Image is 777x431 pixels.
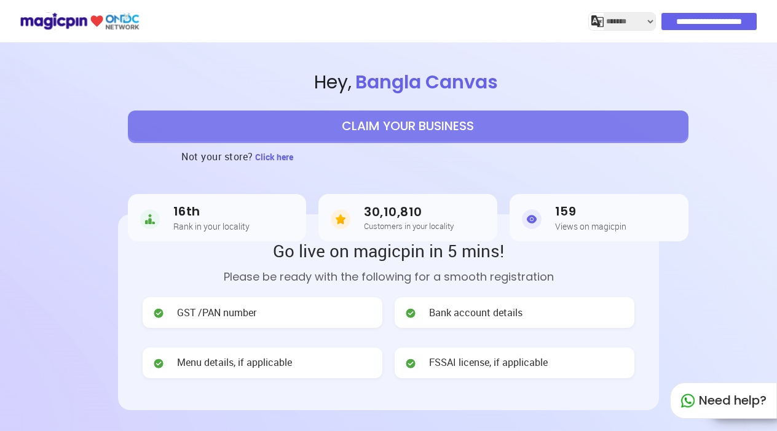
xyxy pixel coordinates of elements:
img: Customers [331,207,350,231]
span: FSSAI license, if applicable [429,355,548,370]
h5: Customers in your locality [364,222,454,230]
span: Hey , [39,69,777,96]
div: Need help? [670,382,777,419]
img: Views [522,207,542,231]
h3: Not your store? [181,141,253,172]
span: Bangla Canvas [352,69,502,95]
h5: Views on magicpin [555,222,626,231]
span: Bank account details [429,306,523,320]
img: check [152,357,165,370]
span: Click here [255,151,293,163]
img: j2MGCQAAAABJRU5ErkJggg== [591,15,604,28]
img: ondc-logo-new-small.8a59708e.svg [20,10,140,32]
img: whatapp_green.7240e66a.svg [680,394,695,408]
span: Menu details, if applicable [177,355,292,370]
img: check [152,307,165,319]
p: Please be ready with the following for a smooth registration [143,268,634,285]
img: check [404,307,417,319]
button: CLAIM YOUR BUSINESS [128,111,688,141]
h3: 159 [555,204,626,219]
h3: 30,10,810 [364,205,454,219]
img: check [404,357,417,370]
h3: 16th [173,204,250,219]
img: Rank [140,207,160,231]
span: GST /PAN number [177,306,256,320]
h5: Rank in your locality [173,222,250,231]
h2: Go live on magicpin in 5 mins! [143,239,634,262]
